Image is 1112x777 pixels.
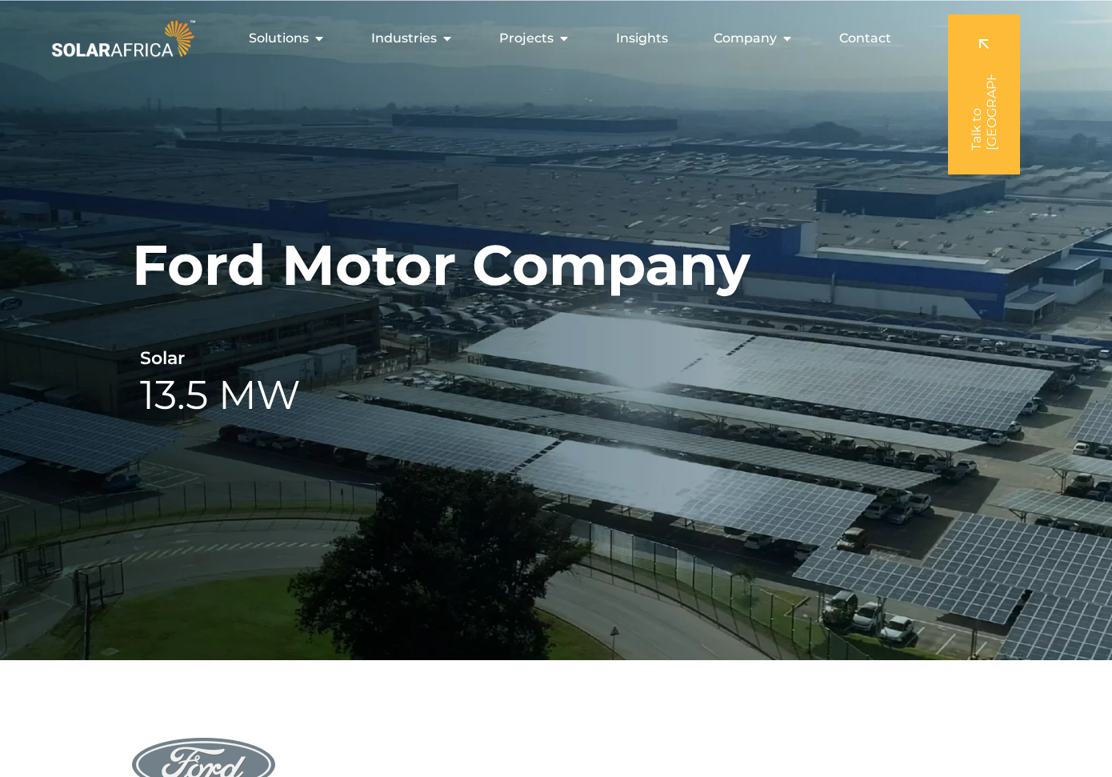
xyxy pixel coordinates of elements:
[714,29,777,48] span: Company
[140,347,185,370] h6: Solar
[140,369,301,421] h2: 13.5 MW
[249,29,309,48] span: Solutions
[616,29,668,48] a: Insights
[499,29,554,48] span: Projects
[198,22,904,54] div: Menu Toggle
[132,231,750,299] h1: Ford Motor Company
[839,29,891,48] a: Contact
[198,22,904,54] nav: Menu
[371,29,437,48] span: Industries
